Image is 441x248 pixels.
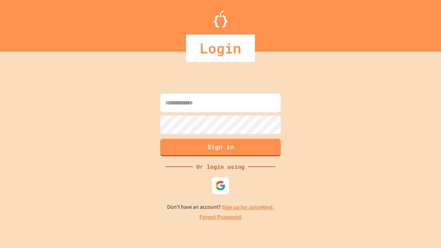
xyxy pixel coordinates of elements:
[214,10,227,28] img: Logo.svg
[199,213,242,221] a: Forgot Password
[412,220,434,241] iframe: chat widget
[167,203,274,211] p: Don't have an account?
[215,180,226,191] img: google-icon.svg
[160,139,281,156] button: Sign in
[222,204,274,211] a: Sign up for JuiceMind.
[186,34,255,62] div: Login
[193,163,248,171] div: Or login using
[384,190,434,220] iframe: chat widget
